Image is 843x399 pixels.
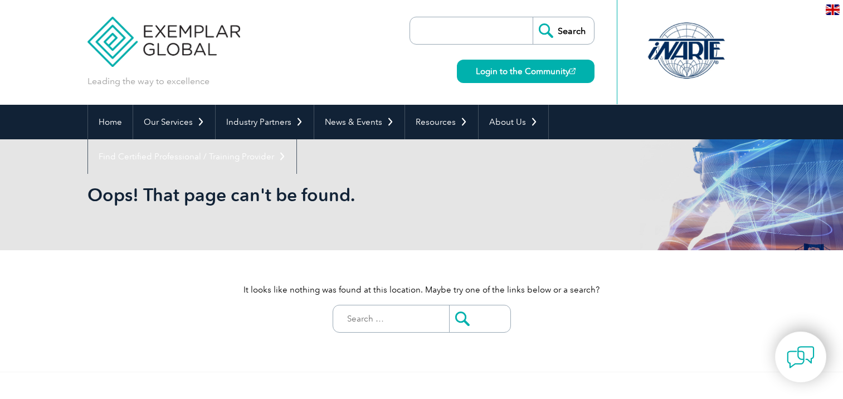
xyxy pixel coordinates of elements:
img: open_square.png [569,68,576,74]
a: Login to the Community [457,60,595,83]
img: contact-chat.png [787,343,815,371]
input: Search [533,17,594,44]
a: Resources [405,105,478,139]
p: It looks like nothing was found at this location. Maybe try one of the links below or a search? [87,284,756,296]
a: Industry Partners [216,105,314,139]
a: News & Events [314,105,405,139]
p: Leading the way to excellence [87,75,209,87]
a: About Us [479,105,548,139]
img: en [826,4,840,15]
a: Home [88,105,133,139]
a: Find Certified Professional / Training Provider [88,139,296,174]
a: Our Services [133,105,215,139]
h1: Oops! That page can't be found. [87,184,515,206]
input: Submit [449,305,510,332]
